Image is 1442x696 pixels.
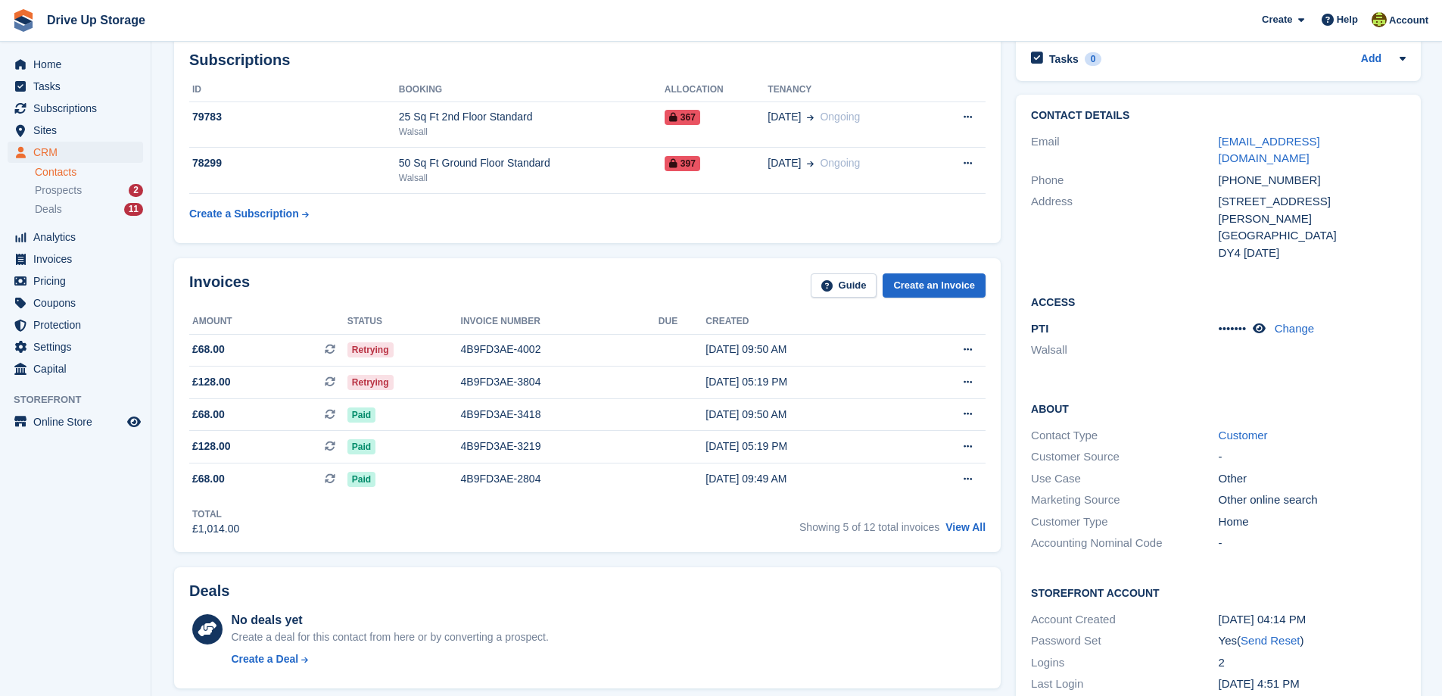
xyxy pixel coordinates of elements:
span: Help [1337,12,1358,27]
div: 78299 [189,155,399,171]
a: Create a Subscription [189,200,309,228]
span: Create [1262,12,1292,27]
a: menu [8,336,143,357]
div: 79783 [189,109,399,125]
div: Account Created [1031,611,1218,629]
div: 4B9FD3AE-2804 [461,471,659,487]
div: Total [192,507,239,521]
div: Create a deal for this contact from here or by converting a prospect. [231,629,548,645]
div: Email [1031,133,1218,167]
span: [DATE] [768,109,801,125]
a: menu [8,76,143,97]
a: menu [8,358,143,379]
h2: About [1031,401,1406,416]
div: Home [1219,513,1406,531]
div: Use Case [1031,470,1218,488]
a: Guide [811,273,877,298]
span: Sites [33,120,124,141]
a: Drive Up Storage [41,8,151,33]
div: Walsall [399,171,665,185]
span: Paid [347,439,375,454]
th: Booking [399,78,665,102]
div: Other online search [1219,492,1406,509]
span: Pricing [33,270,124,292]
time: 2025-03-21 16:51:37 UTC [1219,677,1300,690]
span: £68.00 [192,342,225,357]
span: Showing 5 of 12 total invoices [799,521,939,533]
div: 0 [1085,52,1102,66]
a: Create an Invoice [883,273,986,298]
a: menu [8,98,143,119]
div: Walsall [399,125,665,139]
th: Due [659,310,706,334]
th: ID [189,78,399,102]
span: Coupons [33,292,124,314]
span: Deals [35,202,62,217]
div: [DATE] 09:49 AM [705,471,907,487]
h2: Subscriptions [189,51,986,69]
div: No deals yet [231,611,548,629]
div: Customer Source [1031,448,1218,466]
div: 4B9FD3AE-3418 [461,407,659,423]
div: £1,014.00 [192,521,239,537]
div: 4B9FD3AE-3219 [461,439,659,454]
th: Allocation [665,78,768,102]
h2: Contact Details [1031,110,1406,122]
a: menu [8,270,143,292]
div: 25 Sq Ft 2nd Floor Standard [399,109,665,125]
span: Online Store [33,411,124,432]
div: 2 [129,184,143,197]
div: - [1219,448,1406,466]
a: menu [8,120,143,141]
div: [DATE] 05:19 PM [705,374,907,390]
span: ( ) [1237,634,1303,647]
th: Invoice number [461,310,659,334]
div: Create a Subscription [189,206,299,222]
span: £68.00 [192,471,225,487]
a: [EMAIL_ADDRESS][DOMAIN_NAME] [1219,135,1320,165]
span: PTI [1031,322,1048,335]
th: Tenancy [768,78,930,102]
a: menu [8,292,143,314]
span: Account [1389,13,1428,28]
span: 367 [665,110,700,125]
span: 397 [665,156,700,171]
a: Create a Deal [231,651,548,667]
span: Paid [347,407,375,423]
span: Protection [33,314,124,336]
a: Add [1361,51,1381,68]
a: menu [8,142,143,163]
span: Ongoing [820,111,860,123]
span: Ongoing [820,157,860,169]
span: Home [33,54,124,75]
div: - [1219,535,1406,552]
span: Invoices [33,248,124,270]
span: Retrying [347,342,394,357]
div: [GEOGRAPHIC_DATA] [1219,227,1406,245]
h2: Invoices [189,273,250,298]
div: [DATE] 05:19 PM [705,439,907,454]
span: CRM [33,142,124,163]
span: [DATE] [768,155,801,171]
div: Accounting Nominal Code [1031,535,1218,552]
img: Lindsay Dawes [1372,12,1387,27]
span: Prospects [35,183,82,198]
div: Other [1219,470,1406,488]
a: Prospects 2 [35,183,143,198]
a: menu [8,226,143,248]
div: 4B9FD3AE-4002 [461,342,659,357]
h2: Access [1031,294,1406,309]
div: DY4 [DATE] [1219,245,1406,262]
div: Contact Type [1031,427,1218,445]
h2: Deals [189,582,229,600]
h2: Storefront Account [1031,585,1406,600]
span: Subscriptions [33,98,124,119]
li: Walsall [1031,342,1218,359]
div: [PERSON_NAME] [1219,211,1406,228]
div: [DATE] 09:50 AM [705,407,907,423]
a: Customer [1219,429,1268,442]
span: £128.00 [192,374,231,390]
th: Created [705,310,907,334]
div: Marketing Source [1031,492,1218,509]
h2: Tasks [1049,52,1079,66]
